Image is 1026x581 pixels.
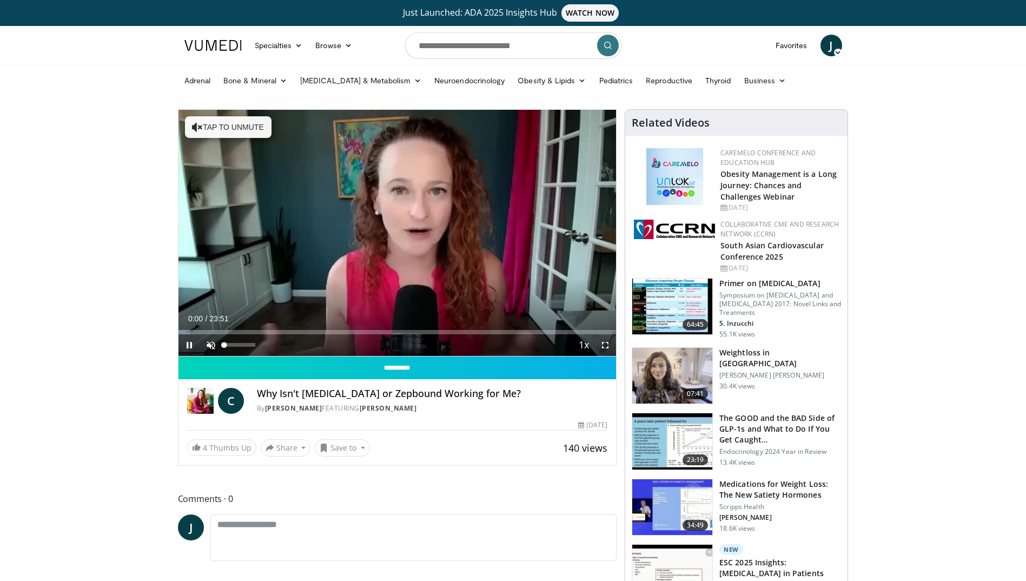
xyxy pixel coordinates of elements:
[683,319,709,330] span: 64:45
[720,240,824,262] a: South Asian Cardiovascular Conference 2025
[720,263,839,273] div: [DATE]
[563,441,607,454] span: 140 views
[209,314,228,323] span: 23:51
[719,479,841,500] h3: Medications for Weight Loss: The New Satiety Hormones
[738,70,793,91] a: Business
[632,348,712,404] img: 9983fed1-7565-45be-8934-aef1103ce6e2.150x105_q85_crop-smart_upscale.jpg
[683,520,709,531] span: 34:49
[594,334,616,356] button: Fullscreen
[187,439,256,456] a: 4 Thumbs Up
[593,70,640,91] a: Pediatrics
[769,35,814,56] a: Favorites
[206,314,208,323] span: /
[719,524,755,533] p: 18.6K views
[699,70,738,91] a: Thyroid
[188,314,203,323] span: 0:00
[573,334,594,356] button: Playback Rate
[720,148,816,167] a: CaReMeLO Conference and Education Hub
[632,347,841,405] a: 07:41 Weightloss in [GEOGRAPHIC_DATA] [PERSON_NAME] [PERSON_NAME] 30.4K views
[187,388,214,414] img: Dr. Carolynn Francavilla
[632,413,841,470] a: 23:19 The GOOD and the BAD Side of GLP-1s and What to Do If You Get Caught… Endocrinology 2024 Ye...
[646,148,703,205] img: 45df64a9-a6de-482c-8a90-ada250f7980c.png.150x105_q85_autocrop_double_scale_upscale_version-0.2.jpg
[632,116,710,129] h4: Related Videos
[217,70,294,91] a: Bone & Mineral
[820,35,842,56] a: J
[511,70,592,91] a: Obesity & Lipids
[719,382,755,391] p: 30.4K views
[405,32,621,58] input: Search topics, interventions
[632,279,712,335] img: 022d2313-3eaa-4549-99ac-ae6801cd1fdc.150x105_q85_crop-smart_upscale.jpg
[632,413,712,470] img: 756cb5e3-da60-49d4-af2c-51c334342588.150x105_q85_crop-smart_upscale.jpg
[309,35,359,56] a: Browse
[578,420,607,430] div: [DATE]
[178,330,617,334] div: Progress Bar
[257,404,607,413] div: By FEATURING
[719,330,755,339] p: 55.1K views
[683,454,709,465] span: 23:19
[178,492,617,506] span: Comments 0
[315,439,370,457] button: Save to
[185,116,272,138] button: Tap to unmute
[720,203,839,213] div: [DATE]
[639,70,699,91] a: Reproductive
[203,443,207,453] span: 4
[261,439,311,457] button: Share
[719,458,755,467] p: 13.4K views
[265,404,322,413] a: [PERSON_NAME]
[178,70,217,91] a: Adrenal
[719,319,841,328] p: S. Inzucchi
[720,169,837,202] a: Obesity Management is a Long Journey: Chances and Challenges Webinar
[719,447,841,456] p: Endocrinology 2024 Year in Review
[561,4,619,22] span: WATCH NOW
[632,278,841,339] a: 64:45 Primer on [MEDICAL_DATA] Symposium on [MEDICAL_DATA] and [MEDICAL_DATA] 2017: Novel Links a...
[719,413,841,445] h3: The GOOD and the BAD Side of GLP-1s and What to Do If You Get Caught…
[632,479,712,536] img: 07e42906-ef03-456f-8d15-f2a77df6705a.150x105_q85_crop-smart_upscale.jpg
[200,334,222,356] button: Unmute
[720,220,839,239] a: Collaborative CME and Research Network (CCRN)
[719,503,841,511] p: Scripps Health
[719,371,841,380] p: [PERSON_NAME] [PERSON_NAME]
[178,334,200,356] button: Pause
[428,70,511,91] a: Neuroendocrinology
[178,110,617,356] video-js: Video Player
[719,291,841,317] p: Symposium on [MEDICAL_DATA] and [MEDICAL_DATA] 2017: Novel Links and Treatments
[224,343,255,347] div: Volume Level
[184,40,242,51] img: VuMedi Logo
[248,35,309,56] a: Specialties
[294,70,428,91] a: [MEDICAL_DATA] & Metabolism
[719,513,841,522] p: [PERSON_NAME]
[360,404,417,413] a: [PERSON_NAME]
[719,347,841,369] h3: Weightloss in [GEOGRAPHIC_DATA]
[178,514,204,540] a: J
[632,479,841,536] a: 34:49 Medications for Weight Loss: The New Satiety Hormones Scripps Health [PERSON_NAME] 18.6K views
[186,4,840,22] a: Just Launched: ADA 2025 Insights HubWATCH NOW
[218,388,244,414] a: C
[257,388,607,400] h4: Why Isn't [MEDICAL_DATA] or Zepbound Working for Me?
[683,388,709,399] span: 07:41
[634,220,715,239] img: a04ee3ba-8487-4636-b0fb-5e8d268f3737.png.150x105_q85_autocrop_double_scale_upscale_version-0.2.png
[719,544,743,555] p: New
[719,278,841,289] h3: Primer on [MEDICAL_DATA]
